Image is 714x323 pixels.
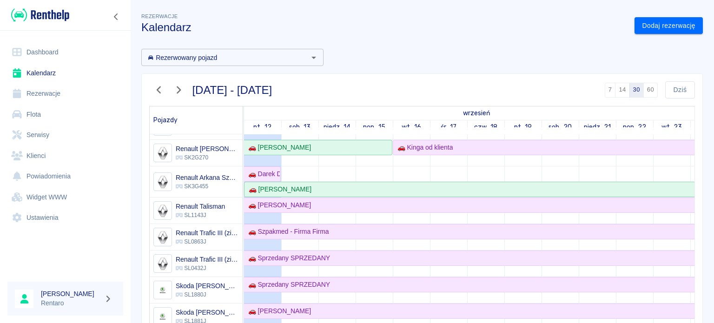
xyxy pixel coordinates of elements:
[176,153,238,162] p: SK2G270
[635,17,703,34] a: Dodaj rezerwację
[546,120,574,134] a: 20 września 2025
[7,83,123,104] a: Rezerwacje
[41,289,100,298] h6: [PERSON_NAME]
[7,42,123,63] a: Dashboard
[176,264,238,272] p: SL0432J
[629,83,644,98] button: 30 dni
[438,120,459,134] a: 17 września 2025
[245,227,329,237] div: 🚗 Szpakmed - Firma Firma
[605,83,616,98] button: 7 dni
[7,63,123,84] a: Kalendarz
[192,84,272,97] h3: [DATE] - [DATE]
[665,81,695,99] button: Dziś
[155,283,170,298] img: Image
[461,106,492,120] a: 12 września 2025
[11,7,69,23] img: Renthelp logo
[144,52,305,63] input: Wyszukaj i wybierz pojazdy...
[176,255,238,264] h6: Renault Trafic III (zielony)
[176,228,238,237] h6: Renault Trafic III (zielony)
[399,120,423,134] a: 16 września 2025
[176,211,225,219] p: SL1143J
[7,166,123,187] a: Powiadomienia
[245,169,280,179] div: 🚗 Darek DD gloss
[472,120,500,134] a: 18 września 2025
[394,143,453,152] div: 🚗 Kinga od klienta
[7,104,123,125] a: Flota
[307,51,320,64] button: Otwórz
[141,13,178,19] span: Rezerwacje
[153,116,178,124] span: Pojazdy
[615,83,629,98] button: 14 dni
[7,7,69,23] a: Renthelp logo
[176,281,238,290] h6: Skoda Octavia IV Kombi
[176,173,238,182] h6: Renault Arkana Szara
[245,143,311,152] div: 🚗 [PERSON_NAME]
[155,145,170,161] img: Image
[245,185,311,194] div: 🚗 [PERSON_NAME]
[141,21,627,34] h3: Kalendarz
[643,83,658,98] button: 60 dni
[361,120,388,134] a: 15 września 2025
[155,256,170,271] img: Image
[176,202,225,211] h6: Renault Talisman
[7,187,123,208] a: Widget WWW
[245,306,311,316] div: 🚗 [PERSON_NAME]
[621,120,649,134] a: 22 września 2025
[176,308,238,317] h6: Skoda Octavia IV Kombi
[287,120,313,134] a: 13 września 2025
[245,200,311,210] div: 🚗 [PERSON_NAME]
[7,125,123,145] a: Serwisy
[659,120,685,134] a: 23 września 2025
[176,144,238,153] h6: Renault Arkana Morski
[7,207,123,228] a: Ustawienia
[7,145,123,166] a: Klienci
[176,182,238,191] p: SK3G455
[512,120,535,134] a: 19 września 2025
[245,280,330,290] div: 🚗 Sprzedany SPRZEDANY
[41,298,100,308] p: Rentaro
[155,174,170,190] img: Image
[109,11,123,23] button: Zwiń nawigację
[155,230,170,245] img: Image
[176,237,238,246] p: SL0863J
[251,120,274,134] a: 12 września 2025
[176,290,238,299] p: SL1880J
[155,203,170,218] img: Image
[321,120,353,134] a: 14 września 2025
[582,120,614,134] a: 21 września 2025
[245,253,330,263] div: 🚗 Sprzedany SPRZEDANY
